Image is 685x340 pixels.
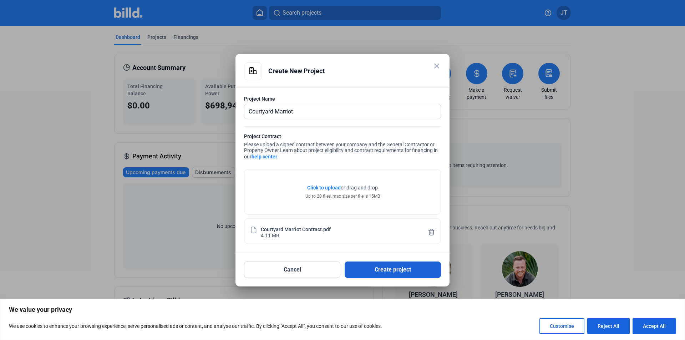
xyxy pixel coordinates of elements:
button: Customise [539,318,584,334]
div: Please upload a signed contract between your company and the General Contractor or Property Owner. [244,133,441,162]
div: Up to 20 files, max size per file is 15MB [305,193,380,199]
button: Accept All [633,318,676,334]
div: Project Name [244,95,441,102]
p: We value your privacy [9,305,676,314]
button: Cancel [244,262,340,278]
div: Courtyard Marriot Contract.pdf [261,226,331,232]
span: Click to upload [307,185,341,191]
button: Create project [345,262,441,278]
p: We use cookies to enhance your browsing experience, serve personalised ads or content, and analys... [9,322,382,330]
mat-icon: close [432,62,441,70]
span: or drag and drop [341,184,378,191]
a: help center [252,154,277,159]
div: Project Contract [244,133,441,142]
span: Learn about project eligibility and contract requirements for financing in our . [244,147,438,159]
div: 4.11 MB [261,232,279,238]
div: Create New Project [268,62,441,80]
button: Reject All [587,318,630,334]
